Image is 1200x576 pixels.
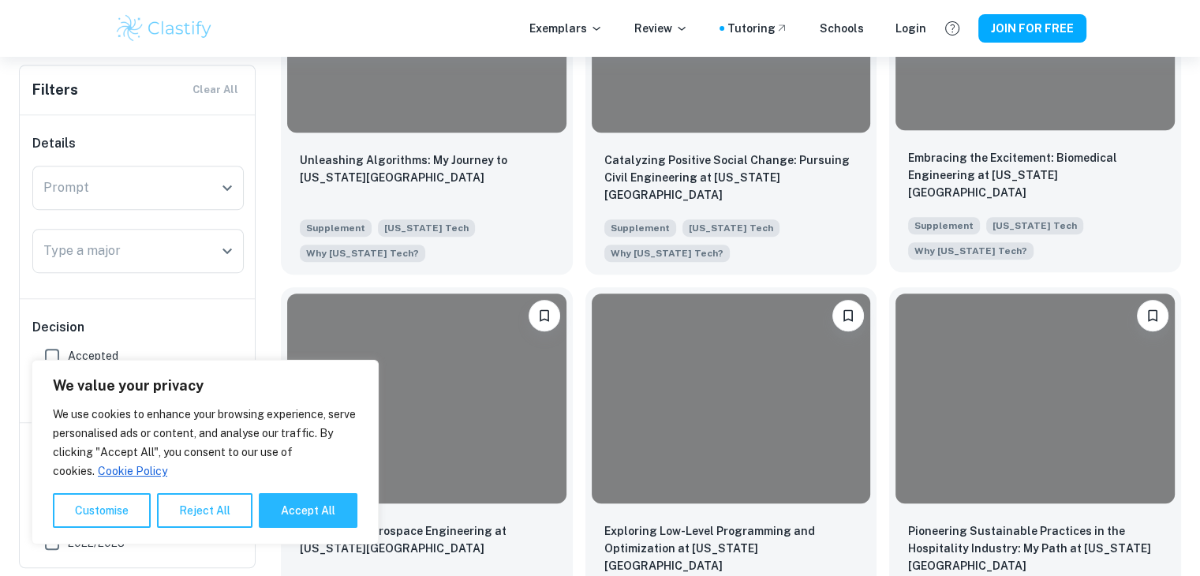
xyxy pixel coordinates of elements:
[634,20,688,37] p: Review
[97,464,168,478] a: Cookie Policy
[978,14,1086,43] button: JOIN FOR FREE
[908,217,980,234] span: Supplement
[914,244,1027,258] span: Why [US_STATE] Tech?
[216,177,238,199] button: Open
[32,134,244,153] h6: Details
[908,149,1162,201] p: Embracing the Excitement: Biomedical Engineering at Georgia Tech
[300,243,425,262] span: Why do you want to study your chosen major specifically at Georgia Tech?
[604,522,858,574] p: Exploring Low-Level Programming and Optimization at Georgia Tech
[939,15,966,42] button: Help and Feedback
[529,300,560,331] button: Please log in to bookmark exemplars
[32,360,379,544] div: We value your privacy
[300,151,554,186] p: Unleashing Algorithms: My Journey to Georgia Tech
[529,20,603,37] p: Exemplars
[68,347,118,365] span: Accepted
[908,522,1162,574] p: Pioneering Sustainable Practices in the Hospitality Industry: My Path at Georgia Tech
[53,376,357,395] p: We value your privacy
[306,246,419,260] span: Why [US_STATE] Tech?
[895,20,926,37] a: Login
[1137,300,1168,331] button: Please log in to bookmark exemplars
[604,243,730,262] span: Why do you want to study your chosen major specifically at Georgia Tech?
[32,79,78,101] h6: Filters
[216,240,238,262] button: Open
[32,318,244,337] h6: Decision
[53,493,151,528] button: Customise
[727,20,788,37] a: Tutoring
[908,241,1034,260] span: Why do you want to study your chosen major specifically at Georgia Tech?
[604,151,858,204] p: Catalyzing Positive Social Change: Pursuing Civil Engineering at Georgia Tech
[604,219,676,237] span: Supplement
[682,219,779,237] span: [US_STATE] Tech
[53,405,357,481] p: We use cookies to enhance your browsing experience, serve personalised ads or content, and analys...
[300,522,554,557] p: Passion for Aerospace Engineering at Georgia Tech
[114,13,215,44] img: Clastify logo
[986,217,1083,234] span: [US_STATE] Tech
[157,493,252,528] button: Reject All
[259,493,357,528] button: Accept All
[611,246,723,260] span: Why [US_STATE] Tech?
[820,20,864,37] a: Schools
[832,300,864,331] button: Please log in to bookmark exemplars
[300,219,372,237] span: Supplement
[378,219,475,237] span: [US_STATE] Tech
